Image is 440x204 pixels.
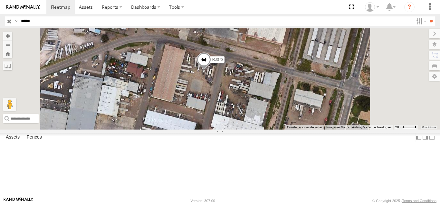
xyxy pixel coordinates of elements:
[4,198,33,204] a: Visit our Website
[402,199,436,203] a: Terms and Conditions
[404,2,415,12] i: ?
[393,125,418,130] button: Escala del mapa: 20 m por 38 píxeles
[24,133,45,142] label: Fences
[429,133,435,142] label: Hide Summary Table
[212,57,224,62] span: RJ073
[3,49,12,58] button: Zoom Home
[363,2,381,12] div: Taylete Medina
[6,5,40,9] img: rand-logo.svg
[191,199,215,203] div: Version: 307.00
[414,16,427,26] label: Search Filter Options
[3,61,12,70] label: Measure
[422,133,428,142] label: Dock Summary Table to the Right
[429,72,440,81] label: Map Settings
[326,125,391,129] span: Imágenes ©2025 Airbus, Maxar Technologies
[3,133,23,142] label: Assets
[14,16,19,26] label: Search Query
[416,133,422,142] label: Dock Summary Table to the Left
[372,199,436,203] div: © Copyright 2025 -
[3,40,12,49] button: Zoom out
[287,125,322,130] button: Combinaciones de teclas
[3,98,16,111] button: Arrastra el hombrecito naranja al mapa para abrir Street View
[3,32,12,40] button: Zoom in
[395,125,403,129] span: 20 m
[422,126,436,128] a: Condiciones (se abre en una nueva pestaña)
